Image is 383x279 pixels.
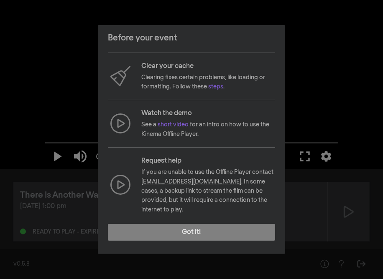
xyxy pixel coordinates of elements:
[141,73,275,92] p: Clearing fixes certain problems, like loading or formatting. Follow these .
[141,179,241,185] a: [EMAIL_ADDRESS][DOMAIN_NAME]
[141,61,275,71] p: Clear your cache
[141,108,275,118] p: Watch the demo
[158,122,189,128] a: short video
[141,156,275,166] p: Request help
[98,25,285,51] header: Before your event
[141,168,275,214] p: If you are unable to use the Offline Player contact . In some cases, a backup link to stream the ...
[208,84,223,90] a: steps
[141,120,275,139] p: See a for an intro on how to use the Kinema Offline Player.
[108,224,275,241] button: Got it!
